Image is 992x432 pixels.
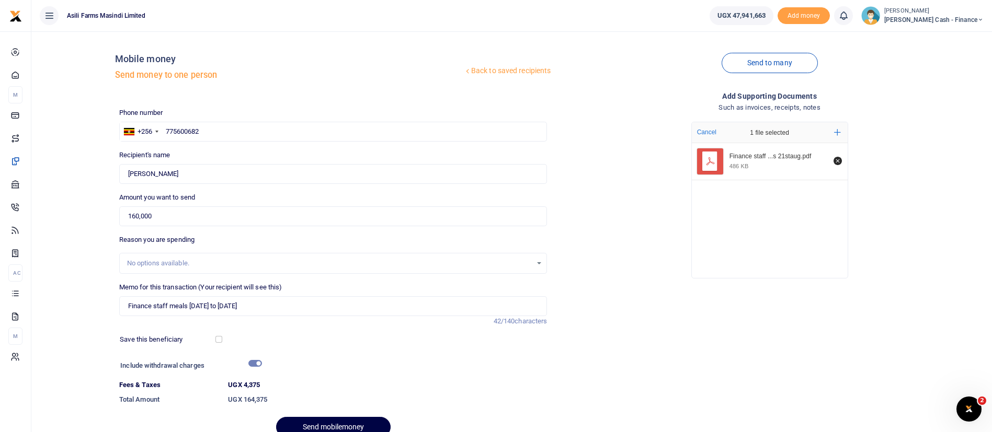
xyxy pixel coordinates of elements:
[729,153,828,161] div: Finance staff meals 21staug.pdf
[9,10,22,22] img: logo-small
[691,122,848,278] div: File Uploader
[228,395,547,404] h6: UGX 164,375
[127,258,532,268] div: No options available.
[710,6,773,25] a: UGX 47,941,663
[884,7,984,16] small: [PERSON_NAME]
[115,70,463,80] h5: Send money to one person
[494,317,515,325] span: 42/140
[884,15,984,25] span: [PERSON_NAME] Cash - Finance
[722,53,818,73] a: Send to many
[725,122,814,143] div: 1 file selected
[115,380,224,390] dt: Fees & Taxes
[119,206,548,226] input: UGX
[861,6,984,25] a: profile-user [PERSON_NAME] [PERSON_NAME] Cash - Finance
[115,53,463,65] h4: Mobile money
[832,155,843,167] button: Remove file
[729,162,749,170] div: 486 KB
[119,108,163,118] label: Phone number
[9,11,22,19] a: logo-small logo-large logo-large
[138,126,152,137] div: +256
[778,11,830,19] a: Add money
[228,380,260,390] label: UGX 4,375
[861,6,880,25] img: profile-user
[555,90,984,102] h4: Add supporting Documents
[119,122,548,142] input: Enter phone number
[830,125,845,140] button: Add more files
[717,10,766,21] span: UGX 47,941,663
[119,150,170,160] label: Recipient's name
[555,102,984,113] h4: Such as invoices, receipts, notes
[8,328,22,345] li: M
[119,282,282,293] label: Memo for this transaction (Your recipient will see this)
[119,235,195,245] label: Reason you are spending
[119,395,220,404] h6: Total Amount
[978,396,986,405] span: 2
[63,11,150,20] span: Asili Farms Masindi Limited
[8,86,22,103] li: M
[463,62,552,80] a: Back to saved recipients
[778,7,830,25] li: Toup your wallet
[515,317,547,325] span: characters
[8,264,22,282] li: Ac
[120,334,183,345] label: Save this beneficiary
[119,192,195,203] label: Amount you want to send
[956,396,982,422] iframe: Intercom live chat
[120,122,162,141] div: Uganda: +256
[119,164,548,184] input: Loading name...
[119,296,548,316] input: Enter extra information
[705,6,778,25] li: Wallet ballance
[120,361,257,370] h6: Include withdrawal charges
[694,125,720,139] button: Cancel
[778,7,830,25] span: Add money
